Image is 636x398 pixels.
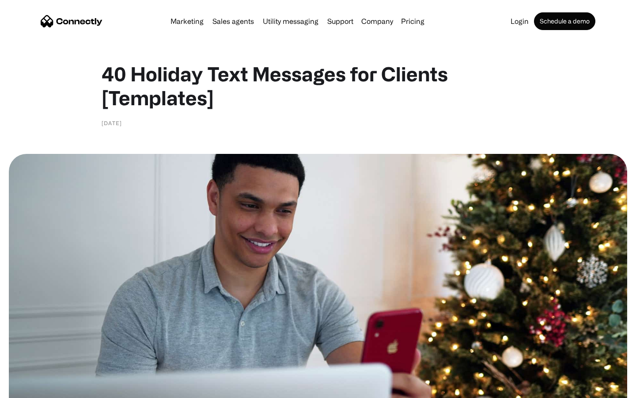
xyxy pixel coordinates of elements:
a: home [41,15,102,28]
a: Utility messaging [259,18,322,25]
h1: 40 Holiday Text Messages for Clients [Templates] [102,62,534,110]
a: Pricing [397,18,428,25]
a: Login [507,18,532,25]
a: Schedule a demo [534,12,595,30]
ul: Language list [18,383,53,395]
a: Sales agents [209,18,257,25]
a: Marketing [167,18,207,25]
a: Support [324,18,357,25]
div: Company [359,15,396,27]
aside: Language selected: English [9,383,53,395]
div: Company [361,15,393,27]
div: [DATE] [102,119,122,127]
